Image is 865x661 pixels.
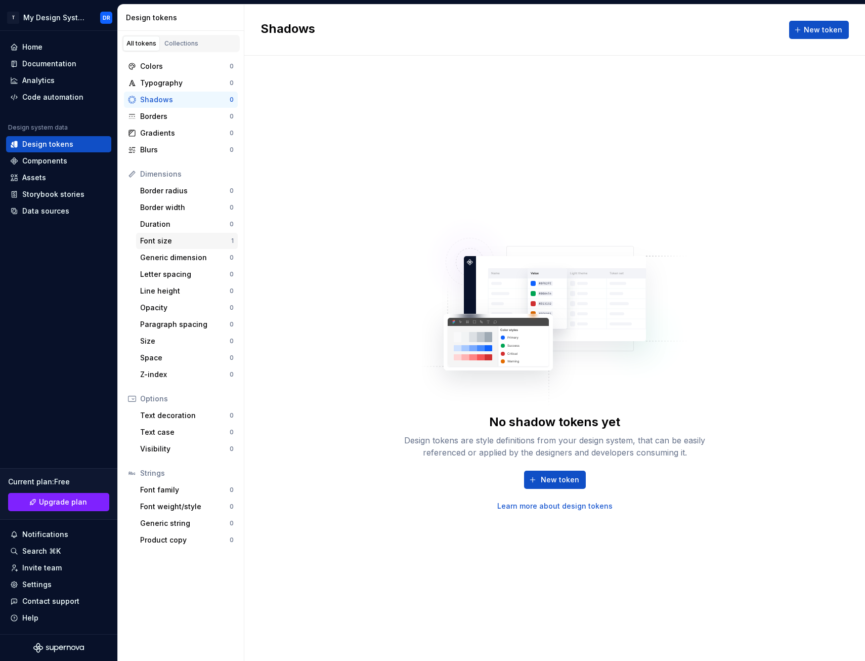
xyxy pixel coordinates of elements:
[22,613,38,623] div: Help
[140,410,230,421] div: Text decoration
[140,169,234,179] div: Dimensions
[6,89,111,105] a: Code automation
[230,96,234,104] div: 0
[140,444,230,454] div: Visibility
[140,286,230,296] div: Line height
[6,186,111,202] a: Storybook stories
[6,610,111,626] button: Help
[230,79,234,87] div: 0
[230,503,234,511] div: 0
[136,499,238,515] a: Font weight/style0
[6,593,111,609] button: Contact support
[39,497,87,507] span: Upgrade plan
[140,269,230,279] div: Letter spacing
[6,560,111,576] a: Invite team
[230,354,234,362] div: 0
[126,39,156,48] div: All tokens
[140,186,230,196] div: Border radius
[22,139,73,149] div: Design tokens
[230,445,234,453] div: 0
[136,266,238,282] a: Letter spacing0
[7,12,19,24] div: T
[136,199,238,216] a: Border width0
[789,21,849,39] button: New token
[230,287,234,295] div: 0
[22,173,46,183] div: Assets
[8,123,68,132] div: Design system data
[22,563,62,573] div: Invite team
[6,576,111,593] a: Settings
[489,414,620,430] div: No shadow tokens yet
[136,216,238,232] a: Duration0
[393,434,717,459] div: Design tokens are style definitions from your design system, that can be easily referenced or app...
[230,270,234,278] div: 0
[140,128,230,138] div: Gradients
[136,515,238,531] a: Generic string0
[140,253,230,263] div: Generic dimension
[33,643,84,653] svg: Supernova Logo
[124,58,238,74] a: Colors0
[136,441,238,457] a: Visibility0
[136,424,238,440] a: Text case0
[140,485,230,495] div: Font family
[140,427,230,437] div: Text case
[230,112,234,120] div: 0
[6,170,111,186] a: Assets
[6,203,111,219] a: Data sources
[8,477,109,487] div: Current plan : Free
[22,92,83,102] div: Code automation
[230,203,234,212] div: 0
[6,136,111,152] a: Design tokens
[124,108,238,125] a: Borders0
[140,61,230,71] div: Colors
[136,233,238,249] a: Font size1
[136,316,238,333] a: Paragraph spacing0
[140,319,230,329] div: Paragraph spacing
[230,187,234,195] div: 0
[230,320,234,328] div: 0
[6,56,111,72] a: Documentation
[230,254,234,262] div: 0
[140,95,230,105] div: Shadows
[6,39,111,55] a: Home
[6,72,111,89] a: Analytics
[140,202,230,213] div: Border width
[140,369,230,380] div: Z-index
[140,394,234,404] div: Options
[22,546,61,556] div: Search ⌘K
[497,501,613,511] a: Learn more about design tokens
[22,189,84,199] div: Storybook stories
[136,300,238,316] a: Opacity0
[140,518,230,528] div: Generic string
[124,92,238,108] a: Shadows0
[230,428,234,436] div: 0
[230,129,234,137] div: 0
[230,337,234,345] div: 0
[230,220,234,228] div: 0
[136,333,238,349] a: Size0
[140,353,230,363] div: Space
[136,250,238,266] a: Generic dimension0
[8,493,109,511] button: Upgrade plan
[22,42,42,52] div: Home
[136,183,238,199] a: Border radius0
[231,237,234,245] div: 1
[136,350,238,366] a: Space0
[2,7,115,28] button: TMy Design SystemDR
[230,411,234,420] div: 0
[140,303,230,313] div: Opacity
[230,370,234,379] div: 0
[22,206,69,216] div: Data sources
[230,146,234,154] div: 0
[261,21,315,39] h2: Shadows
[524,471,586,489] button: New token
[136,283,238,299] a: Line height0
[136,482,238,498] a: Font family0
[230,486,234,494] div: 0
[140,78,230,88] div: Typography
[140,111,230,121] div: Borders
[140,219,230,229] div: Duration
[124,142,238,158] a: Blurs0
[22,75,55,86] div: Analytics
